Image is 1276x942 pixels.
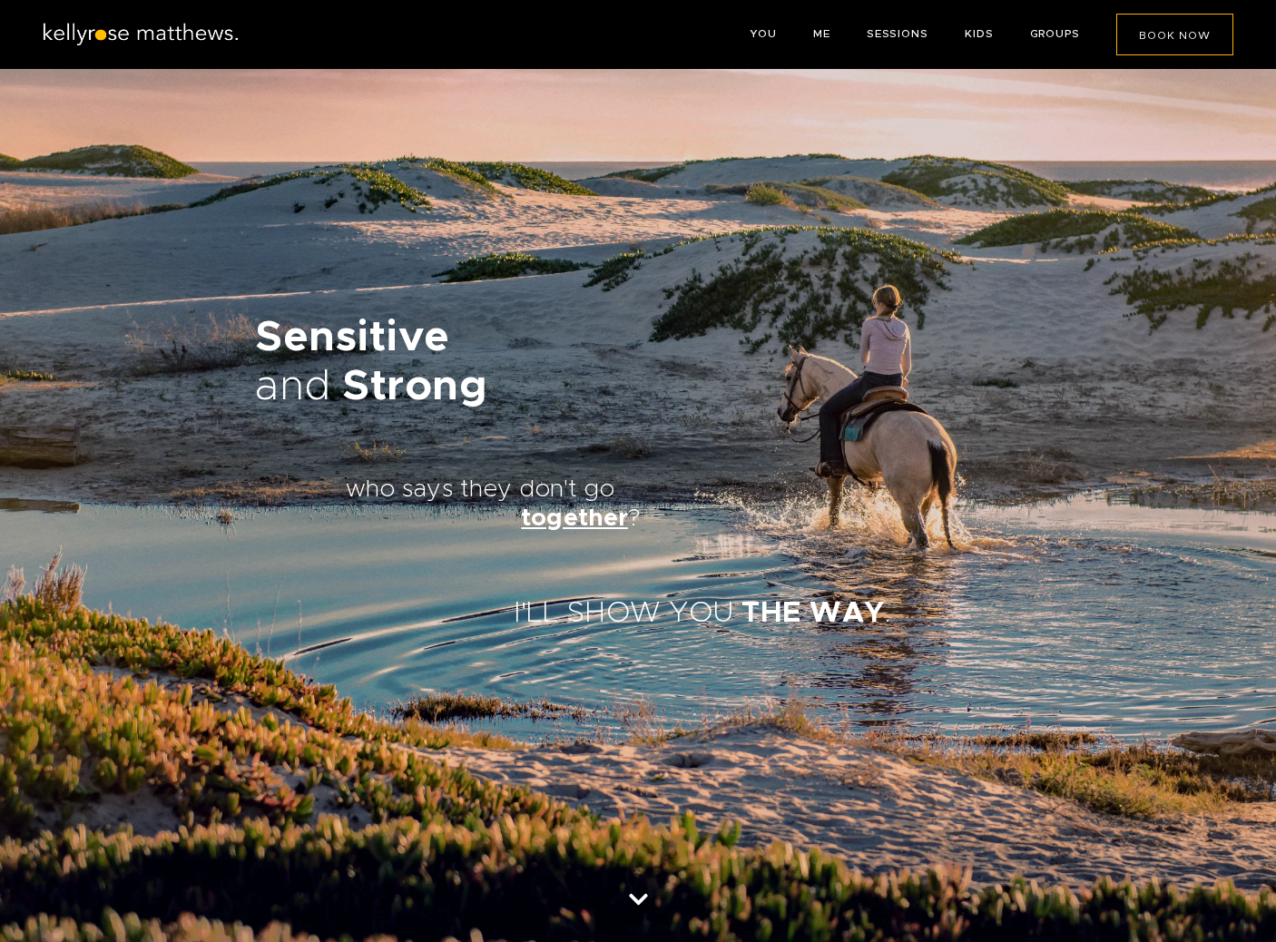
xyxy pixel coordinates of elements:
[1116,14,1233,55] a: BOOK NOW
[255,366,331,408] span: and
[628,506,640,531] span: ?
[346,477,614,502] span: who says they don't go
[885,599,891,628] span: .
[750,28,777,39] a: YOU
[741,599,885,628] span: THE WAY
[813,28,830,39] a: ME
[342,366,487,408] span: Strong
[41,23,240,47] img: Kellyrose Matthews logo
[514,599,734,628] span: I'LL SHOW YOU
[867,28,928,39] a: SESSIONS
[255,317,450,359] span: Sensitive
[521,506,627,531] u: together
[1139,30,1211,41] span: BOOK NOW
[1030,28,1080,39] a: GROUPS
[41,33,240,50] a: Kellyrose Matthews logo
[965,28,994,39] a: KIDS
[1185,851,1240,906] iframe: Toggle Customer Support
